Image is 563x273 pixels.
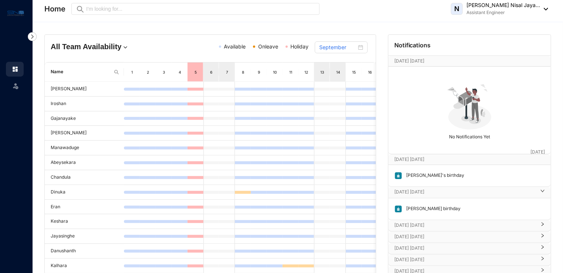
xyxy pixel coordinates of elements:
div: [DATE] [DATE] [388,232,551,243]
div: [DATE] [DATE][DATE] [388,56,551,66]
p: No Notifications Yet [391,131,549,141]
div: [DATE] [DATE] [388,255,551,266]
span: Name [51,68,111,75]
div: [DATE] [DATE] [388,187,551,198]
div: 6 [208,68,214,76]
span: right [540,225,545,226]
p: [DATE] [DATE] [394,188,536,196]
span: Onleave [258,43,278,50]
p: [DATE] [530,148,545,156]
td: Jayasinghe [45,229,124,244]
p: [PERSON_NAME] Nisal Jaya... [466,1,540,9]
p: [DATE] [DATE] [394,233,536,240]
p: [PERSON_NAME]'s birthday [402,172,464,180]
span: right [540,236,545,238]
div: 10 [272,68,278,76]
p: [DATE] [DATE] [394,57,530,65]
p: Home [44,4,65,14]
img: no-notification-yet.99f61bb71409b19b567a5111f7a484a1.svg [444,80,495,131]
img: nav-icon-right.af6afadce00d159da59955279c43614e.svg [28,32,37,41]
img: logo [7,9,24,17]
div: 7 [224,68,230,76]
h4: All Team Availability [51,41,157,52]
p: [PERSON_NAME] birthday [402,205,461,213]
p: [DATE] [DATE] [394,245,536,252]
img: dropdown.780994ddfa97fca24b89f58b1de131fa.svg [122,44,129,51]
span: right [540,271,545,272]
div: [DATE] [DATE] [388,220,551,231]
img: home.c6720e0a13eba0172344.svg [12,66,18,73]
span: right [540,248,545,249]
td: Iroshan [45,97,124,111]
div: 4 [177,68,183,76]
td: Abeysekara [45,155,124,170]
p: Assistant Engineer [466,9,540,16]
p: [DATE] [DATE] [394,222,536,229]
div: 8 [240,68,246,76]
img: leave-unselected.2934df6273408c3f84d9.svg [12,82,19,90]
td: [PERSON_NAME] [45,82,124,97]
div: [DATE] [DATE] [388,243,551,254]
span: Holiday [291,43,309,50]
p: Notifications [394,41,431,50]
td: [PERSON_NAME] [45,126,124,141]
td: Keshara [45,214,124,229]
img: search.8ce656024d3affaeffe32e5b30621cb7.svg [114,69,119,75]
div: 16 [367,68,373,76]
td: Eran [45,200,124,215]
div: 2 [145,68,151,76]
p: [DATE] [DATE] [394,256,536,263]
div: 1 [129,68,135,76]
td: Manawaduge [45,141,124,155]
td: Gajanayake [45,111,124,126]
td: Dinuka [45,185,124,200]
div: 11 [288,68,294,76]
input: Select month [319,43,357,51]
span: right [540,192,545,193]
div: 3 [161,68,167,76]
img: dropdown-black.8e83cc76930a90b1a4fdb6d089b7bf3a.svg [540,8,548,10]
div: 5 [192,68,199,76]
span: right [540,259,545,261]
div: [DATE] [DATE][DATE] [388,154,551,165]
img: birthday.63217d55a54455b51415ef6ca9a78895.svg [394,172,402,180]
span: Available [224,43,246,50]
div: 13 [319,68,325,76]
li: Home [6,62,24,77]
div: 12 [303,68,310,76]
div: 14 [335,68,341,76]
input: I’m looking for... [86,5,315,13]
td: Danushanth [45,244,124,259]
td: Chandula [45,170,124,185]
img: birthday.63217d55a54455b51415ef6ca9a78895.svg [394,205,402,213]
span: N [454,6,459,12]
div: 15 [351,68,357,76]
div: 9 [256,68,262,76]
p: [DATE] [DATE] [394,156,530,163]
